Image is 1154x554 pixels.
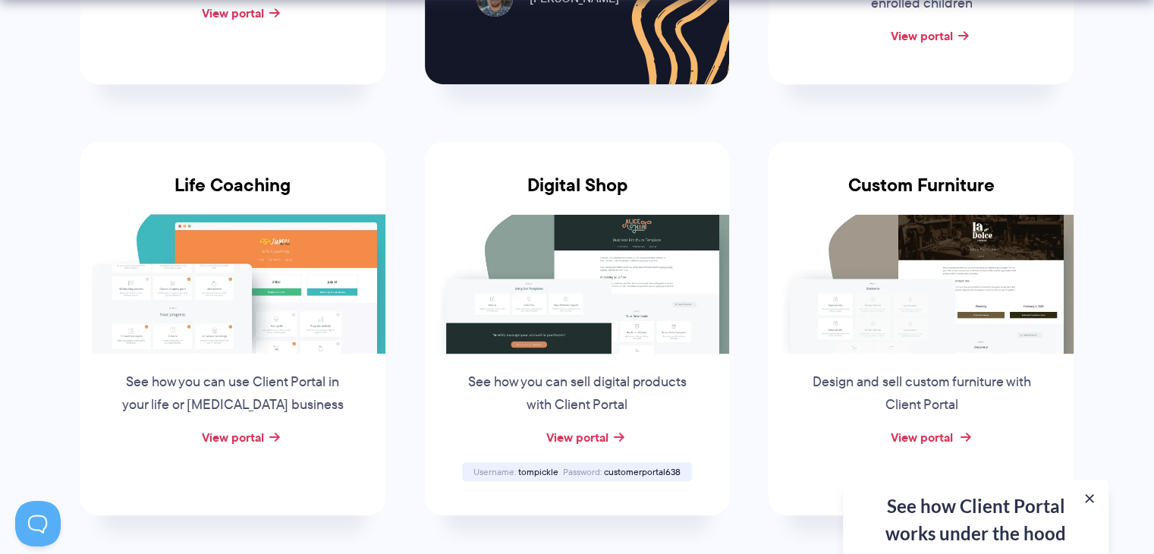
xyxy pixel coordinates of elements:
[425,175,730,214] h3: Digital Shop
[473,465,516,478] span: Username
[890,27,952,45] a: View portal
[518,465,558,478] span: tompickle
[118,371,348,417] p: See how you can use Client Portal in your life or [MEDICAL_DATA] business
[604,465,681,478] span: customerportal638
[461,371,692,417] p: See how you can sell digital products with Client Portal
[769,175,1074,214] h3: Custom Furniture
[546,428,608,446] a: View portal
[563,465,602,478] span: Password
[80,175,385,214] h3: Life Coaching
[806,371,1036,417] p: Design and sell custom furniture with Client Portal
[202,4,264,22] a: View portal
[15,501,61,546] iframe: Toggle Customer Support
[202,428,264,446] a: View portal
[890,428,952,446] a: View portal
